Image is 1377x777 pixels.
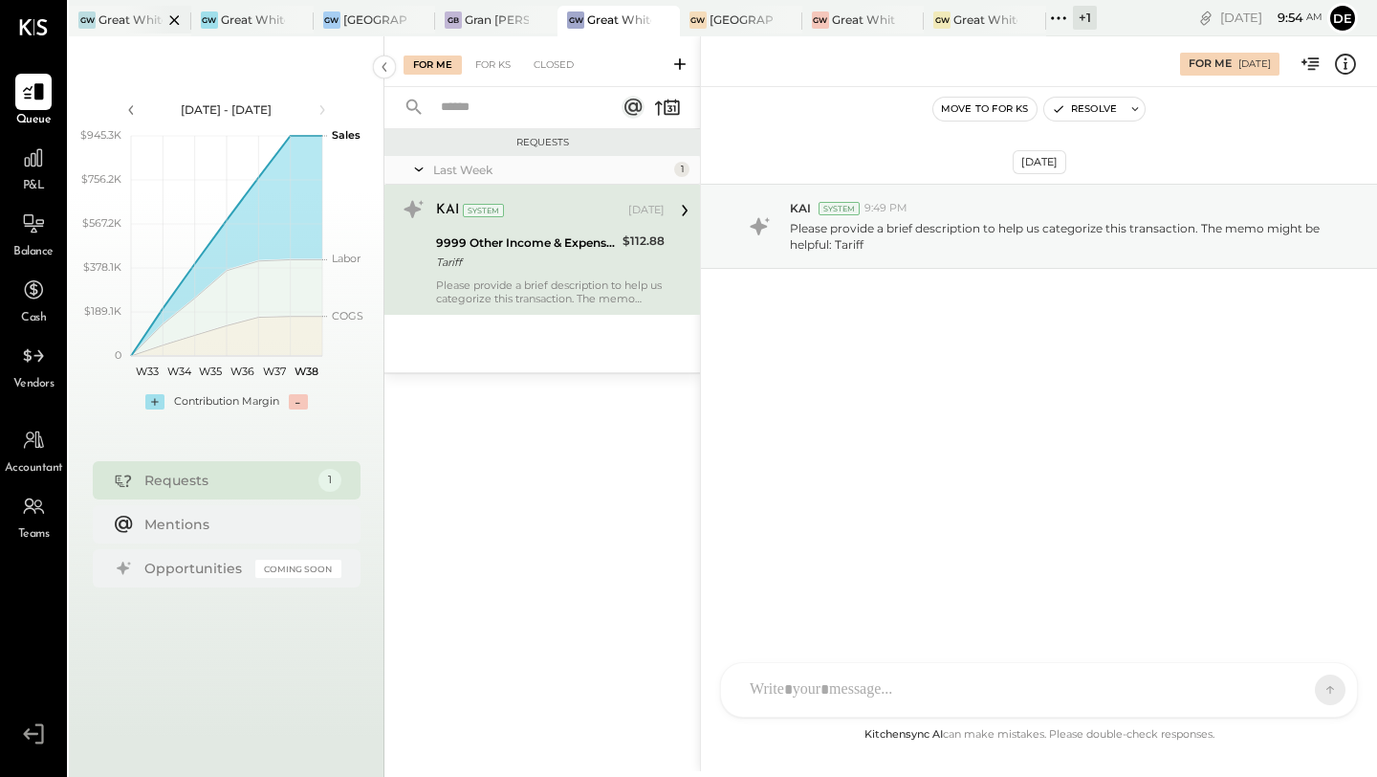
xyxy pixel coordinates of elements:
[1044,98,1125,121] button: Resolve
[689,11,707,29] div: GW
[332,128,361,142] text: Sales
[332,252,361,265] text: Labor
[790,220,1333,253] p: Please provide a brief description to help us categorize this transaction. The memo might be help...
[289,394,308,410] div: -
[318,469,341,492] div: 1
[465,11,529,28] div: Gran [PERSON_NAME]
[199,365,222,378] text: W35
[1,488,66,544] a: Teams
[221,11,285,28] div: Great White Holdings
[1,338,66,393] a: Vendors
[1,272,66,327] a: Cash
[404,55,462,75] div: For Me
[832,11,896,28] div: Great White Larchmont
[623,232,665,251] div: $112.88
[1,206,66,261] a: Balance
[201,11,218,29] div: GW
[1,422,66,477] a: Accountant
[587,11,651,28] div: Great White Melrose
[174,394,279,410] div: Contribution Margin
[144,559,246,578] div: Opportunities
[436,233,617,253] div: 9999 Other Income & Expenses:To Be Classified
[864,201,907,216] span: 9:49 PM
[953,11,1017,28] div: Great White Brentwood
[98,11,163,28] div: Great White Venice
[819,202,860,215] div: System
[145,394,164,410] div: +
[790,200,811,216] span: KAI
[263,365,286,378] text: W37
[567,11,584,29] div: GW
[466,55,520,75] div: For KS
[1220,9,1322,27] div: [DATE]
[13,244,54,261] span: Balance
[812,11,829,29] div: GW
[463,204,504,217] div: System
[433,162,669,178] div: Last Week
[78,11,96,29] div: GW
[628,203,665,218] div: [DATE]
[230,365,254,378] text: W36
[82,216,121,230] text: $567.2K
[524,55,583,75] div: Closed
[80,128,121,142] text: $945.3K
[16,112,52,129] span: Queue
[1,140,66,195] a: P&L
[1327,3,1358,33] button: De
[343,11,407,28] div: [GEOGRAPHIC_DATA]
[1073,6,1097,30] div: + 1
[332,309,363,322] text: COGS
[1238,57,1271,71] div: [DATE]
[18,526,50,544] span: Teams
[144,515,332,534] div: Mentions
[144,471,309,490] div: Requests
[323,11,340,29] div: GW
[84,304,121,318] text: $189.1K
[1189,56,1232,72] div: For Me
[436,278,665,305] div: Please provide a brief description to help us categorize this transaction. The memo might be help...
[81,172,121,186] text: $756.2K
[1196,8,1215,28] div: copy link
[436,201,459,220] div: KAI
[394,136,690,149] div: Requests
[710,11,774,28] div: [GEOGRAPHIC_DATA]
[436,253,617,272] div: Tariff
[674,162,689,177] div: 1
[115,348,121,362] text: 0
[1013,150,1066,174] div: [DATE]
[13,376,55,393] span: Vendors
[21,310,46,327] span: Cash
[166,365,191,378] text: W34
[445,11,462,29] div: GB
[933,11,951,29] div: GW
[23,178,45,195] span: P&L
[1,74,66,129] a: Queue
[83,260,121,274] text: $378.1K
[145,101,308,118] div: [DATE] - [DATE]
[294,365,317,378] text: W38
[933,98,1037,121] button: Move to for ks
[135,365,158,378] text: W33
[5,460,63,477] span: Accountant
[255,560,341,578] div: Coming Soon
